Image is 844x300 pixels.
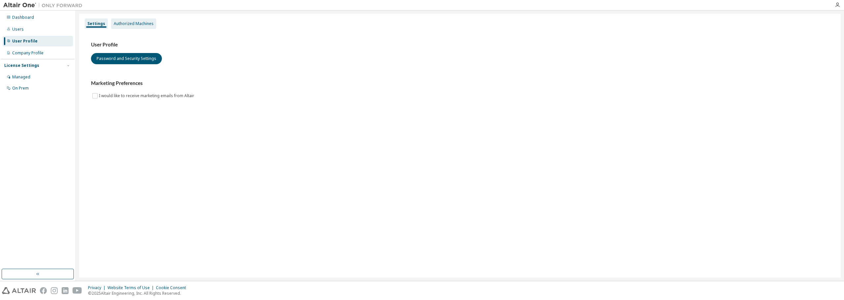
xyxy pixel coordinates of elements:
button: Password and Security Settings [91,53,162,64]
div: Settings [87,21,105,26]
div: Website Terms of Use [107,285,156,290]
h3: Marketing Preferences [91,80,829,87]
div: Users [12,27,24,32]
img: altair_logo.svg [2,287,36,294]
div: Cookie Consent [156,285,190,290]
img: youtube.svg [73,287,82,294]
div: Managed [12,74,30,80]
div: Dashboard [12,15,34,20]
img: facebook.svg [40,287,47,294]
img: instagram.svg [51,287,58,294]
p: © 2025 Altair Engineering, Inc. All Rights Reserved. [88,290,190,296]
div: License Settings [4,63,39,68]
div: User Profile [12,39,38,44]
label: I would like to receive marketing emails from Altair [99,92,196,100]
img: Altair One [3,2,86,9]
div: Privacy [88,285,107,290]
div: Authorized Machines [114,21,154,26]
h3: User Profile [91,41,829,48]
div: Company Profile [12,50,44,56]
div: On Prem [12,86,29,91]
img: linkedin.svg [62,287,69,294]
